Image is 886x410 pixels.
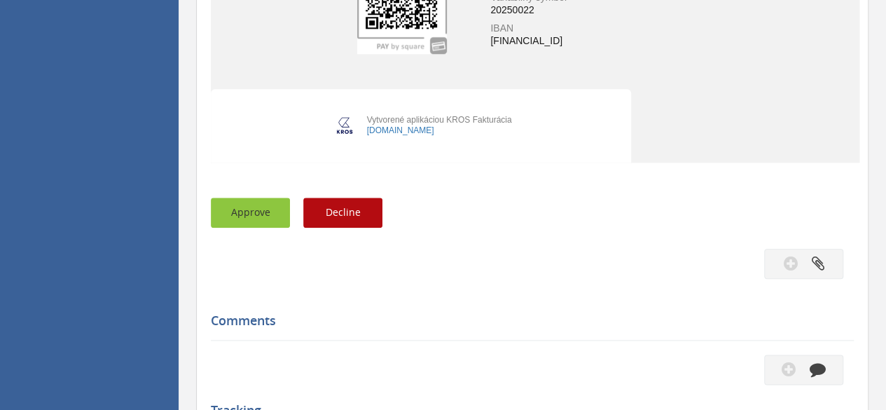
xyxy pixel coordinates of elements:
button: Approve [211,198,290,228]
a: [DOMAIN_NAME] [367,125,434,135]
img: Kros 1 [331,111,359,139]
span: [FINANCIAL_ID] [490,35,562,46]
button: Decline [303,198,382,228]
span: 20250022 [490,4,534,15]
span: IBAN [490,22,513,34]
h5: Comments [211,314,843,328]
span: Vytvorené aplikáciou KROS Fakturácia [367,115,512,125]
